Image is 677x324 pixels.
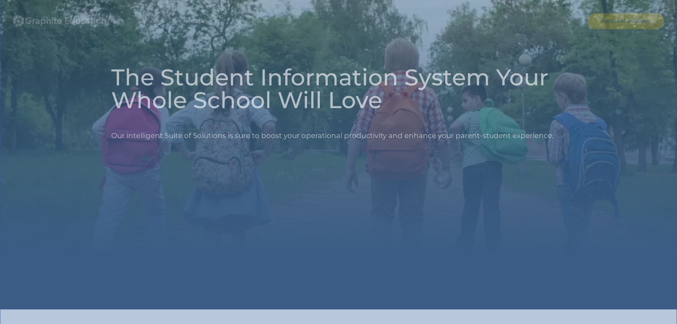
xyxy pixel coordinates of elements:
a: Request A Demo [588,13,664,29]
div: Request A Demo [601,16,651,26]
div: Solutions [138,16,165,26]
h1: The Student Information System Your Whole School Will Love [111,66,566,111]
div: Solutions [131,7,179,35]
div: Company [232,16,260,26]
div: Features [186,16,211,26]
div: Features [179,7,225,35]
p: Our intelligent Suite of Solutions is sure to boost your operational productivity and enhance you... [111,117,553,154]
a: home [13,7,119,35]
div: Company [225,7,274,35]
